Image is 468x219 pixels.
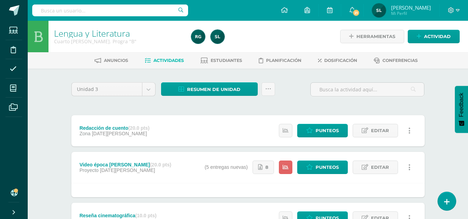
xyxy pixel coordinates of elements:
[340,30,404,43] a: Herramientas
[135,213,156,218] strong: (10.0 pts)
[297,124,348,137] a: Punteos
[211,58,242,63] span: Estudiantes
[161,82,258,96] a: Resumen de unidad
[79,167,98,173] span: Proyecto
[316,124,339,137] span: Punteos
[79,213,157,218] div: Reseña cinematográfica
[266,58,301,63] span: Planificación
[372,3,386,17] img: 77d0099799e9eceb63e6129de23b17bd.png
[187,83,240,96] span: Resumen de unidad
[79,162,171,167] div: Video época [PERSON_NAME]
[32,4,188,16] input: Busca un usuario...
[79,131,90,136] span: Zona
[128,125,149,131] strong: (20.0 pts)
[253,161,274,174] a: 8
[153,58,184,63] span: Actividades
[100,167,155,173] span: [DATE][PERSON_NAME]
[72,83,155,96] a: Unidad 3
[54,27,130,39] a: Lengua y Literatura
[265,161,268,174] span: 8
[391,10,431,16] span: Mi Perfil
[77,83,137,96] span: Unidad 3
[458,93,465,117] span: Feedback
[316,161,339,174] span: Punteos
[391,4,431,11] span: [PERSON_NAME]
[318,55,357,66] a: Dosificación
[54,38,183,45] div: Cuarto Bach. Progra 'B'
[324,58,357,63] span: Dosificación
[95,55,128,66] a: Anuncios
[455,86,468,133] button: Feedback - Mostrar encuesta
[54,28,183,38] h1: Lengua y Literatura
[311,83,424,96] input: Busca la actividad aquí...
[92,131,147,136] span: [DATE][PERSON_NAME]
[382,58,418,63] span: Conferencias
[352,9,360,17] span: 21
[191,30,205,44] img: e044b199acd34bf570a575bac584e1d1.png
[201,55,242,66] a: Estudiantes
[424,30,451,43] span: Actividad
[211,30,224,44] img: 77d0099799e9eceb63e6129de23b17bd.png
[374,55,418,66] a: Conferencias
[371,161,389,174] span: Editar
[408,30,460,43] a: Actividad
[79,125,149,131] div: Redacción de cuento
[150,162,171,167] strong: (20.0 pts)
[371,124,389,137] span: Editar
[297,161,348,174] a: Punteos
[104,58,128,63] span: Anuncios
[356,30,395,43] span: Herramientas
[145,55,184,66] a: Actividades
[259,55,301,66] a: Planificación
